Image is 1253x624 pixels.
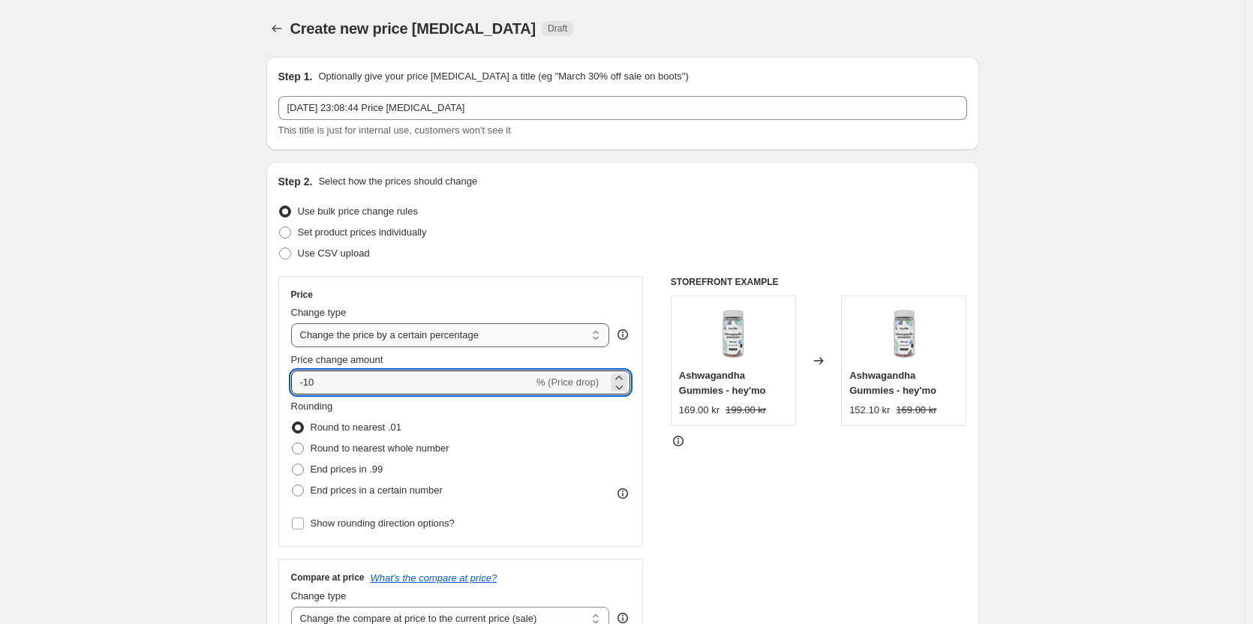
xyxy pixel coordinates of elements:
[849,370,936,396] span: Ashwagandha Gummies - hey'mo
[318,69,688,84] p: Optionally give your price [MEDICAL_DATA] a title (eg "March 30% off sale on boots")
[318,174,477,189] p: Select how the prices should change
[266,18,287,39] button: Price change jobs
[298,205,418,217] span: Use bulk price change rules
[291,289,313,301] h3: Price
[298,226,427,238] span: Set product prices individually
[849,403,890,418] div: 152.10 kr
[874,304,934,364] img: Untitleddesign_2_8cb93572-e7ff-468a-b8e4-1489ceb5e025_80x.webp
[679,403,720,418] div: 169.00 kr
[278,96,967,120] input: 30% off holiday sale
[311,421,401,433] span: Round to nearest .01
[311,484,443,496] span: End prices in a certain number
[298,247,370,259] span: Use CSV upload
[536,376,599,388] span: % (Price drop)
[291,571,365,583] h3: Compare at price
[615,327,630,342] div: help
[371,572,497,583] button: What's the compare at price?
[291,400,333,412] span: Rounding
[671,276,967,288] h6: STOREFRONT EXAMPLE
[679,370,766,396] span: Ashwagandha Gummies - hey'mo
[290,20,536,37] span: Create new price [MEDICAL_DATA]
[278,69,313,84] h2: Step 1.
[291,370,533,394] input: -15
[311,442,449,454] span: Round to nearest whole number
[291,590,347,601] span: Change type
[278,174,313,189] h2: Step 2.
[311,517,455,529] span: Show rounding direction options?
[703,304,763,364] img: Untitleddesign_2_8cb93572-e7ff-468a-b8e4-1489ceb5e025_80x.webp
[291,307,347,318] span: Change type
[291,354,383,365] span: Price change amount
[548,22,567,34] span: Draft
[896,403,936,418] strike: 169.00 kr
[726,403,766,418] strike: 199.00 kr
[278,124,511,136] span: This title is just for internal use, customers won't see it
[311,463,383,475] span: End prices in .99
